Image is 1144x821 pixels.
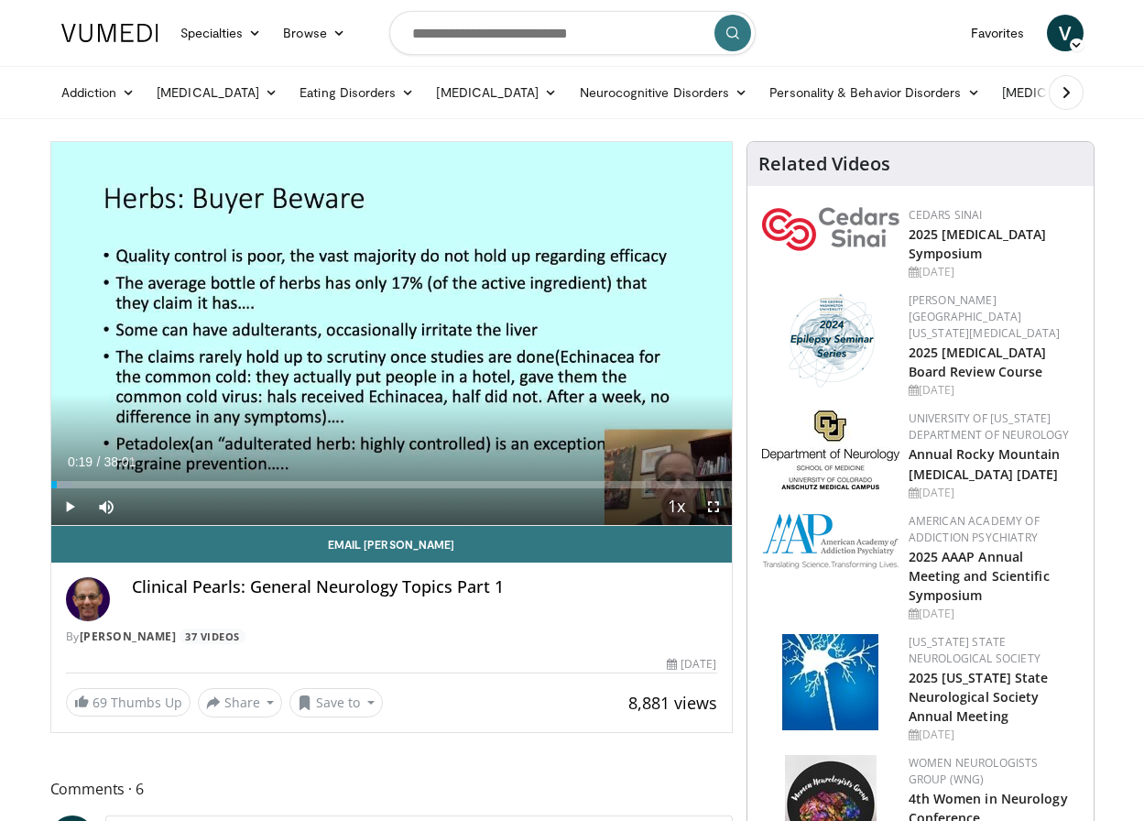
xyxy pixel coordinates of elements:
[909,225,1047,262] a: 2025 [MEDICAL_DATA] Symposium
[104,454,136,469] span: 38:01
[909,292,1061,341] a: [PERSON_NAME][GEOGRAPHIC_DATA][US_STATE][MEDICAL_DATA]
[909,548,1050,604] a: 2025 AAAP Annual Meeting and Scientific Symposium
[66,688,191,717] a: 69 Thumbs Up
[51,526,732,563] a: Email [PERSON_NAME]
[132,577,717,597] h4: Clinical Pearls: General Neurology Topics Part 1
[169,15,273,51] a: Specialties
[93,694,107,711] span: 69
[289,74,425,111] a: Eating Disorders
[180,629,246,644] a: 37 Videos
[909,513,1040,545] a: American Academy of Addiction Psychiatry
[960,15,1036,51] a: Favorites
[569,74,759,111] a: Neurocognitive Disorders
[51,142,732,526] video-js: Video Player
[909,445,1061,482] a: Annual Rocky Mountain [MEDICAL_DATA] [DATE]
[909,410,1070,443] a: University of [US_STATE] Department of Neurology
[289,688,383,717] button: Save to
[909,727,1079,743] div: [DATE]
[909,634,1040,666] a: [US_STATE] State Neurological Society
[389,11,756,55] input: Search topics, interventions
[780,292,880,389] img: 76bc84c6-69a7-4c34-b56c-bd0b7f71564d.png.150x105_q85_autocrop_double_scale_upscale_version-0.2.png
[667,656,716,673] div: [DATE]
[88,488,125,525] button: Mute
[80,629,177,644] a: [PERSON_NAME]
[51,481,732,488] div: Progress Bar
[628,692,717,714] span: 8,881 views
[68,454,93,469] span: 0:19
[762,410,899,489] img: e56d7f87-1f02-478c-a66d-da6d5fbe2e7d.jpg.150x105_q85_autocrop_double_scale_upscale_version-0.2.jpg
[762,207,899,251] img: 7e905080-f4a2-4088-8787-33ce2bef9ada.png.150x105_q85_autocrop_double_scale_upscale_version-0.2.png
[61,24,158,42] img: VuMedi Logo
[909,755,1039,787] a: Women Neurologists Group (WNG)
[909,264,1079,280] div: [DATE]
[909,344,1047,380] a: 2025 [MEDICAL_DATA] Board Review Course
[762,513,899,569] img: f7c290de-70ae-47e0-9ae1-04035161c232.png.150x105_q85_autocrop_double_scale_upscale_version-0.2.png
[909,207,983,223] a: Cedars Sinai
[758,74,990,111] a: Personality & Behavior Disorders
[909,606,1079,622] div: [DATE]
[51,488,88,525] button: Play
[50,74,147,111] a: Addiction
[659,488,695,525] button: Playback Rate
[909,669,1049,725] a: 2025 [US_STATE] State Neurological Society Annual Meeting
[66,629,717,645] div: By
[146,74,289,111] a: [MEDICAL_DATA]
[782,634,878,730] img: acd9fda7-b660-4062-a2ed-b14b2bb56add.webp.150x105_q85_autocrop_double_scale_upscale_version-0.2.jpg
[272,15,356,51] a: Browse
[1047,15,1084,51] a: V
[909,485,1079,501] div: [DATE]
[198,688,283,717] button: Share
[50,777,733,801] span: Comments 6
[909,382,1079,399] div: [DATE]
[758,153,890,175] h4: Related Videos
[97,454,101,469] span: /
[425,74,568,111] a: [MEDICAL_DATA]
[695,488,732,525] button: Fullscreen
[66,577,110,621] img: Avatar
